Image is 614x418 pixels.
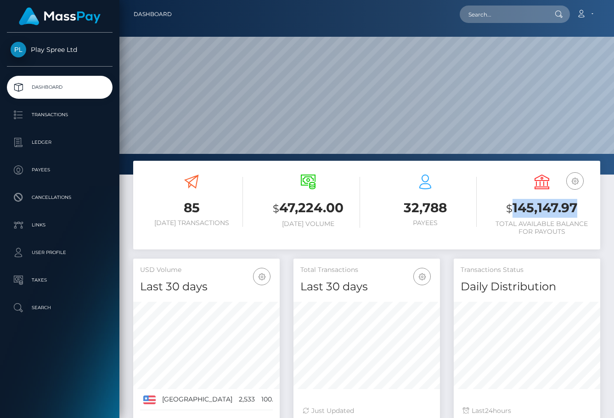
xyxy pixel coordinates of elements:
p: Search [11,301,109,315]
td: 100.00% [258,389,290,410]
p: Transactions [11,108,109,122]
h3: 32,788 [374,199,477,217]
a: Cancellations [7,186,113,209]
td: 2,533 [236,389,258,410]
p: User Profile [11,246,109,260]
h5: USD Volume [140,265,273,275]
a: Dashboard [134,5,172,24]
div: Just Updated [303,406,431,416]
img: US.png [143,395,156,404]
input: Search... [460,6,546,23]
a: Payees [7,158,113,181]
span: Play Spree Ltd [7,45,113,54]
h6: Payees [374,219,477,227]
div: Last hours [463,406,591,416]
p: Links [11,218,109,232]
p: Cancellations [11,191,109,204]
a: Ledger [7,131,113,154]
small: $ [273,202,279,215]
p: Payees [11,163,109,177]
img: MassPay Logo [19,7,101,25]
h4: Daily Distribution [461,279,593,295]
h6: [DATE] Transactions [140,219,243,227]
h3: 47,224.00 [257,199,360,218]
small: $ [506,202,513,215]
h6: [DATE] Volume [257,220,360,228]
h4: Last 30 days [300,279,433,295]
h4: Last 30 days [140,279,273,295]
a: Transactions [7,103,113,126]
p: Taxes [11,273,109,287]
p: Dashboard [11,80,109,94]
h3: 85 [140,199,243,217]
a: Links [7,214,113,237]
h5: Total Transactions [300,265,433,275]
h3: 145,147.97 [490,199,593,218]
a: Dashboard [7,76,113,99]
h6: Total Available Balance for Payouts [490,220,593,236]
h5: Transactions Status [461,265,593,275]
p: Ledger [11,136,109,149]
a: Search [7,296,113,319]
td: [GEOGRAPHIC_DATA] [159,389,236,410]
a: User Profile [7,241,113,264]
a: Taxes [7,269,113,292]
img: Play Spree Ltd [11,42,26,57]
span: 24 [485,407,493,415]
